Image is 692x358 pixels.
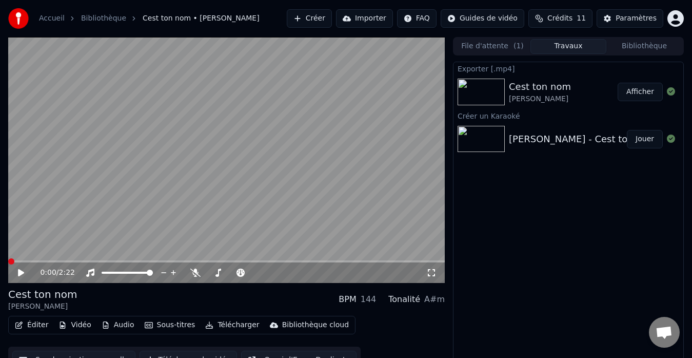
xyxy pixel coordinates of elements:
div: [PERSON_NAME] [8,302,77,312]
span: 2:22 [59,268,75,278]
div: [PERSON_NAME] [509,94,571,104]
div: A#m [424,293,445,306]
button: Bibliothèque [606,39,682,54]
a: Accueil [39,13,65,24]
div: BPM [339,293,356,306]
img: youka [8,8,29,29]
nav: breadcrumb [39,13,260,24]
button: Paramètres [597,9,663,28]
div: Tonalité [388,293,420,306]
span: Cest ton nom • [PERSON_NAME] [143,13,260,24]
button: Sous-titres [141,318,200,332]
div: 144 [361,293,377,306]
button: File d'attente [454,39,530,54]
button: Éditer [11,318,52,332]
button: Afficher [618,83,663,101]
button: Travaux [530,39,606,54]
span: ( 1 ) [513,41,524,51]
span: 0:00 [40,268,56,278]
div: Cest ton nom [509,80,571,94]
div: Exporter [.mp4] [453,62,683,74]
button: Vidéo [54,318,95,332]
button: Importer [336,9,393,28]
button: FAQ [397,9,437,28]
button: Télécharger [201,318,263,332]
span: Crédits [547,13,572,24]
div: Cest ton nom [8,287,77,302]
span: 11 [577,13,586,24]
div: / [40,268,65,278]
button: Créer [287,9,332,28]
div: Bibliothèque cloud [282,320,349,330]
div: Créer un Karaoké [453,109,683,122]
button: Jouer [627,130,663,148]
button: Guides de vidéo [441,9,524,28]
button: Audio [97,318,139,332]
button: Crédits11 [528,9,592,28]
div: Paramètres [616,13,657,24]
a: Ouvrir le chat [649,317,680,348]
a: Bibliothèque [81,13,126,24]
